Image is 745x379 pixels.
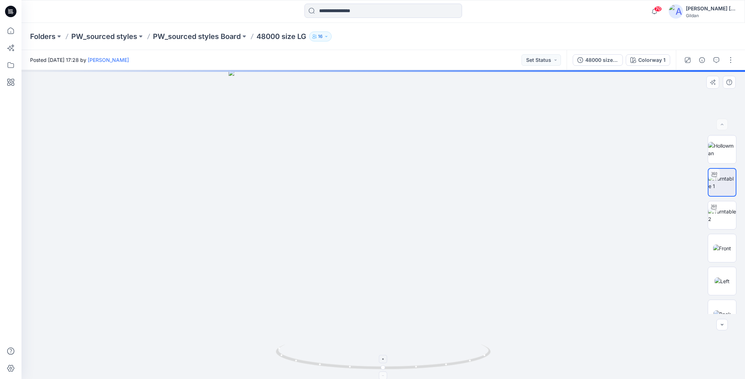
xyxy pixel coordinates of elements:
a: PW_sourced styles Board [153,31,241,41]
a: [PERSON_NAME] [88,57,129,63]
div: 48000 size LG [585,56,618,64]
a: PW_sourced styles [71,31,137,41]
button: Colorway 1 [626,54,670,66]
span: 70 [654,6,662,12]
img: Front [713,245,731,252]
button: 48000 size LG [573,54,623,66]
button: Details [696,54,708,66]
p: 48000 size LG [256,31,306,41]
img: avatar [669,4,683,19]
p: 16 [318,33,323,40]
img: Hollowman [708,142,736,157]
img: Back [713,310,731,318]
div: [PERSON_NAME] [PERSON_NAME] [686,4,736,13]
img: Left [715,277,730,285]
div: Colorway 1 [638,56,665,64]
a: Folders [30,31,56,41]
img: Turntable 1 [708,175,736,190]
span: Posted [DATE] 17:28 by [30,56,129,64]
img: Turntable 2 [708,208,736,223]
div: Gildan [686,13,736,18]
button: 16 [309,31,332,41]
